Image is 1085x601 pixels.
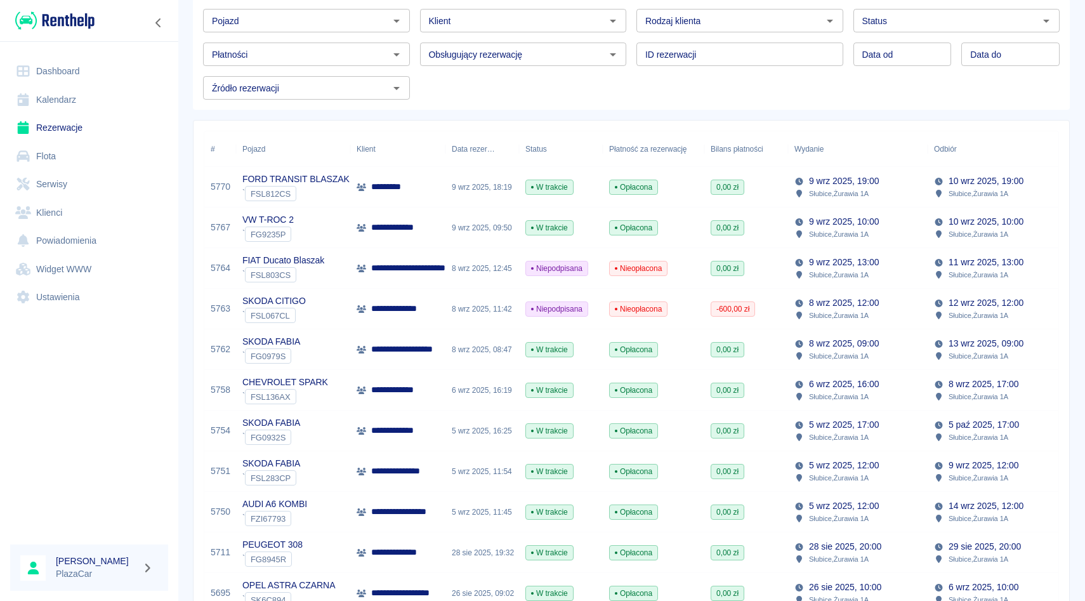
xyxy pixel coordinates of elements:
[211,505,230,518] a: 5750
[610,425,657,437] span: Opłacona
[949,337,1023,350] p: 13 wrz 2025, 09:00
[10,57,168,86] a: Dashboard
[242,213,294,227] p: VW T-ROC 2
[934,131,957,167] div: Odbiór
[242,416,300,430] p: SKODA FABIA
[609,131,687,167] div: Płatność za rezerwację
[711,263,744,274] span: 0,00 zł
[809,337,879,350] p: 8 wrz 2025, 09:00
[445,248,519,289] div: 8 wrz 2025, 12:45
[809,472,869,484] p: Słubice , Żurawia 1A
[788,131,928,167] div: Wydanie
[242,131,265,167] div: Pojazd
[242,457,300,470] p: SKODA FABIA
[211,586,230,600] a: 5695
[610,385,657,396] span: Opłacona
[809,581,881,594] p: 26 sie 2025, 10:00
[445,329,519,370] div: 8 wrz 2025, 08:47
[56,567,137,581] p: PlazaCar
[242,267,324,282] div: `
[928,131,1067,167] div: Odbiór
[809,378,879,391] p: 6 wrz 2025, 16:00
[949,310,1008,321] p: Słubice , Żurawia 1A
[242,376,328,389] p: CHEVROLET SPARK
[809,296,879,310] p: 8 wrz 2025, 12:00
[445,289,519,329] div: 8 wrz 2025, 11:42
[610,506,657,518] span: Opłacona
[242,430,300,445] div: `
[949,432,1008,443] p: Słubice , Żurawia 1A
[10,283,168,312] a: Ustawienia
[821,12,839,30] button: Otwórz
[246,433,291,442] span: FG0932S
[610,182,657,193] span: Opłacona
[242,227,294,242] div: `
[949,215,1023,228] p: 10 wrz 2025, 10:00
[242,470,300,485] div: `
[526,263,588,274] span: Niepodpisana
[211,343,230,356] a: 5762
[211,261,230,275] a: 5764
[610,547,657,558] span: Opłacona
[242,335,300,348] p: SKODA FABIA
[526,303,588,315] span: Niepodpisana
[711,425,744,437] span: 0,00 zł
[809,175,879,188] p: 9 wrz 2025, 19:00
[445,492,519,532] div: 5 wrz 2025, 11:45
[10,142,168,171] a: Flota
[519,131,603,167] div: Status
[445,370,519,411] div: 6 wrz 2025, 16:19
[525,131,547,167] div: Status
[711,588,744,599] span: 0,00 zł
[711,303,754,315] span: -600,00 zł
[809,188,869,199] p: Słubice , Żurawia 1A
[526,588,573,599] span: W trakcie
[242,498,307,511] p: AUDI A6 KOMBI
[957,140,975,158] button: Sort
[211,221,230,234] a: 5767
[711,547,744,558] span: 0,00 zł
[711,344,744,355] span: 0,00 zł
[949,540,1021,553] p: 29 sie 2025, 20:00
[526,222,573,234] span: W trakcie
[809,459,879,472] p: 5 wrz 2025, 12:00
[388,79,405,97] button: Otwórz
[149,15,168,31] button: Zwiń nawigację
[610,303,667,315] span: Nieopłacona
[526,344,573,355] span: W trakcie
[949,581,1018,594] p: 6 wrz 2025, 10:00
[809,540,881,553] p: 28 sie 2025, 20:00
[526,466,573,477] span: W trakcie
[526,385,573,396] span: W trakcie
[949,256,1023,269] p: 11 wrz 2025, 13:00
[961,43,1060,66] input: DD.MM.YYYY
[211,131,215,167] div: #
[10,199,168,227] a: Klienci
[242,579,335,592] p: OPEL ASTRA CZARNA
[10,114,168,142] a: Rezerwacje
[10,255,168,284] a: Widget WWW
[211,302,230,315] a: 5763
[211,180,230,194] a: 5770
[204,131,236,167] div: #
[211,424,230,437] a: 5754
[246,230,291,239] span: FG9235P
[10,227,168,255] a: Powiadomienia
[10,170,168,199] a: Serwisy
[794,131,824,167] div: Wydanie
[246,473,296,483] span: FSL283CP
[809,391,869,402] p: Słubice , Żurawia 1A
[526,425,573,437] span: W trakcie
[246,270,296,280] span: FSL803CS
[610,466,657,477] span: Opłacona
[246,352,291,361] span: FG0979S
[604,46,622,63] button: Otwórz
[604,12,622,30] button: Otwórz
[246,514,291,524] span: FZI67793
[15,10,95,31] img: Renthelp logo
[949,459,1018,472] p: 9 wrz 2025, 12:00
[242,511,307,526] div: `
[526,547,573,558] span: W trakcie
[445,167,519,208] div: 9 wrz 2025, 18:19
[211,546,230,559] a: 5711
